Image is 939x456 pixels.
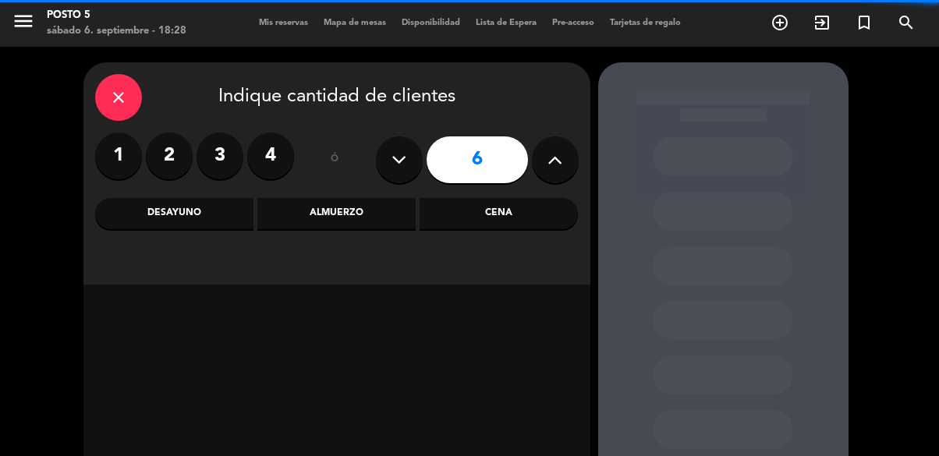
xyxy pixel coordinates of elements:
[12,9,35,38] button: menu
[394,19,468,27] span: Disponibilidad
[146,133,193,179] label: 2
[109,88,128,107] i: close
[257,198,416,229] div: Almuerzo
[95,198,253,229] div: Desayuno
[197,133,243,179] label: 3
[602,19,689,27] span: Tarjetas de regalo
[316,19,394,27] span: Mapa de mesas
[247,133,294,179] label: 4
[813,13,831,32] i: exit_to_app
[47,23,186,39] div: sábado 6. septiembre - 18:28
[47,8,186,23] div: Posto 5
[771,13,789,32] i: add_circle_outline
[855,13,873,32] i: turned_in_not
[310,133,360,187] div: ó
[251,19,316,27] span: Mis reservas
[897,13,916,32] i: search
[544,19,602,27] span: Pre-acceso
[420,198,578,229] div: Cena
[12,9,35,33] i: menu
[95,133,142,179] label: 1
[468,19,544,27] span: Lista de Espera
[95,74,579,121] div: Indique cantidad de clientes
